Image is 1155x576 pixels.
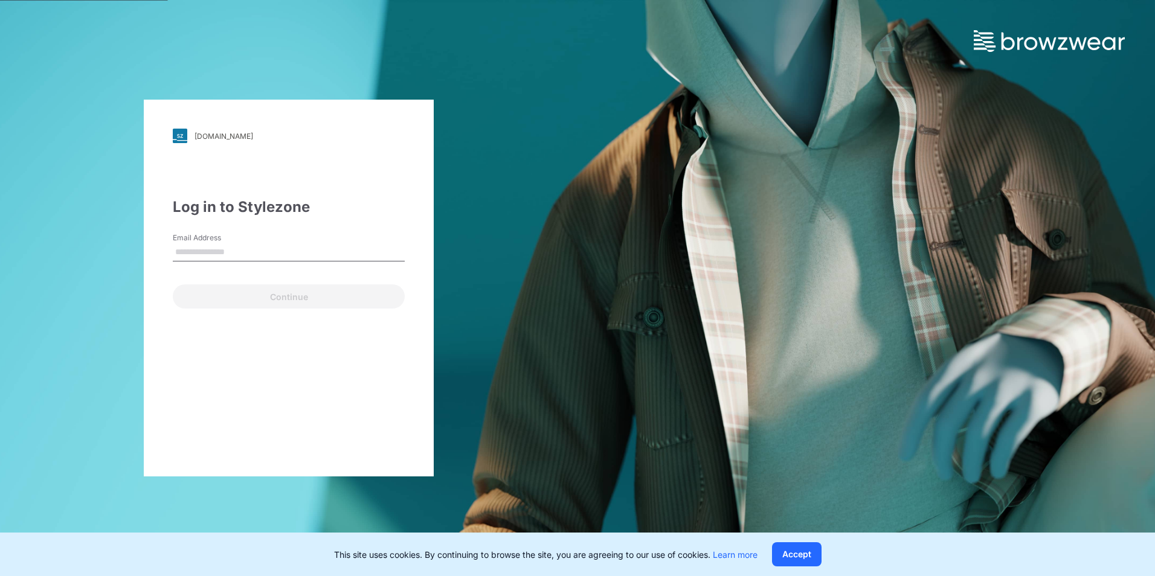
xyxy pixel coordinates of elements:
p: This site uses cookies. By continuing to browse the site, you are agreeing to our use of cookies. [334,548,758,561]
div: Log in to Stylezone [173,196,405,218]
a: [DOMAIN_NAME] [173,129,405,143]
button: Accept [772,542,822,566]
div: [DOMAIN_NAME] [195,132,253,141]
label: Email Address [173,232,257,243]
img: svg+xml;base64,PHN2ZyB3aWR0aD0iMjgiIGhlaWdodD0iMjgiIHZpZXdCb3g9IjAgMCAyOCAyOCIgZmlsbD0ibm9uZSIgeG... [173,129,187,143]
img: browzwear-logo.73288ffb.svg [974,30,1125,52]
a: Learn more [713,549,758,560]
